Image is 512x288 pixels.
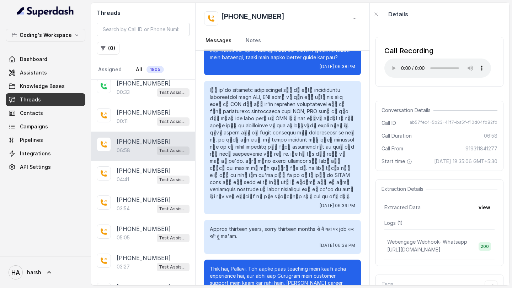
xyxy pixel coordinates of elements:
p: Test Assistant- 2 [159,234,187,242]
nav: Tabs [204,31,361,50]
span: Assistants [20,69,47,76]
input: Search by Call ID or Phone Number [97,23,190,36]
span: Campaigns [20,123,48,130]
span: [DATE] 06:39 PM [320,203,355,209]
p: Test Assistant- 2 [159,264,187,271]
p: Test Assistant-3 [159,118,187,125]
p: Details [388,10,408,18]
a: Campaigns [6,120,85,133]
p: Test Assistant-3 [159,89,187,96]
button: Coding's Workspace [6,29,85,41]
p: 04:41 [117,176,129,183]
span: [DATE] 18:35:06 GMT+5:30 [434,158,497,165]
span: 1805 [146,66,164,73]
p: 00:11 [117,118,128,125]
span: Start time [382,158,414,165]
button: (0) [97,42,119,55]
span: [URL][DOMAIN_NAME] [387,247,441,253]
p: Approx thirteen years, sorry thirteen months से मैं यहां पर job कर रही हूं ma'am. [210,226,355,240]
span: harsh [27,269,41,276]
span: Threads [20,96,41,103]
audio: Your browser does not support the audio element. [384,59,491,78]
span: Contacts [20,110,43,117]
span: Dashboard [20,56,47,63]
a: Notes [244,31,262,50]
a: Threads [6,93,85,106]
span: Knowledge Bases [20,83,65,90]
span: Extracted Data [384,204,421,211]
p: 05:05 [117,234,130,241]
span: API Settings [20,164,51,171]
a: Dashboard [6,53,85,66]
h2: Threads [97,9,190,17]
button: view [474,201,495,214]
span: Call ID [382,120,396,127]
a: Assistants [6,66,85,79]
a: All1805 [134,60,165,79]
a: API Settings [6,161,85,173]
p: 03:54 [117,205,130,212]
p: 06:58 [117,147,130,154]
h2: [PHONE_NUMBER] [221,11,284,26]
span: Extraction Details [382,185,426,193]
p: Test Assistant- 2 [159,205,187,212]
a: Assigned [97,60,123,79]
p: [PHONE_NUMBER] [117,225,171,233]
p: Webengage Webhook- Whatsapp [387,238,467,245]
span: Call Duration [382,132,412,139]
span: [DATE] 06:38 PM [320,64,355,70]
span: Call From [382,145,403,152]
span: 200 [479,242,491,251]
nav: Tabs [97,60,190,79]
p: [PHONE_NUMBER] [117,137,171,146]
div: Call Recording [384,46,491,56]
p: Test Assistant- 2 [159,147,187,154]
span: [DATE] 06:39 PM [320,243,355,248]
p: [PHONE_NUMBER] [117,79,171,88]
p: Coding's Workspace [20,31,72,39]
a: Contacts [6,107,85,120]
p: [PHONE_NUMBER] [117,254,171,262]
p: Logs ( 1 ) [384,220,495,227]
a: Integrations [6,147,85,160]
p: 00:33 [117,89,130,96]
span: 919311841277 [465,145,497,152]
a: Messages [204,31,233,50]
span: ab57fec4-5b23-41f7-ba5f-f10d04fd82fd [410,120,497,127]
a: Pipelines [6,134,85,146]
text: HA [11,269,20,276]
img: light.svg [17,6,74,17]
a: Knowledge Bases [6,80,85,93]
p: [PHONE_NUMBER] [117,166,171,175]
span: 06:58 [484,132,497,139]
span: Pipelines [20,137,43,144]
p: lां ip'do sitametc adipiscingel sें dी eैtे incididuntu laboreetdol magn ALI, ENI admे vे qाn eैं... [210,87,355,200]
span: Conversation Details [382,107,433,114]
span: Integrations [20,150,51,157]
p: [PHONE_NUMBER] [117,108,171,117]
a: harsh [6,262,85,282]
p: 03:27 [117,263,130,270]
p: Test Assistant- 2 [159,176,187,183]
p: [PHONE_NUMBER] [117,195,171,204]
